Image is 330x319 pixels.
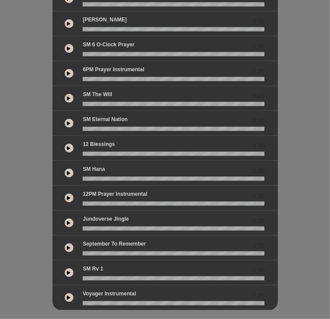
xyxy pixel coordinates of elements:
[83,140,115,148] p: 12 Blessings
[253,166,264,176] span: 0.00
[83,240,146,248] p: September to Remember
[83,265,103,273] p: SM Rv 1
[253,291,264,300] span: 0.00
[83,41,134,49] p: SM 6 o-clock prayer
[253,191,264,201] span: 0.00
[83,190,147,198] p: 12PM Prayer Instrumental
[83,215,129,223] p: Jundoverse Jingle
[83,16,127,24] p: [PERSON_NAME]
[253,67,264,76] span: 0.00
[253,42,264,51] span: 0.00
[83,90,112,98] p: SM The Will
[253,17,264,26] span: 0.00
[253,117,264,126] span: 0.00
[83,66,144,73] p: 6PM Prayer Instrumental
[253,266,264,275] span: 0.00
[83,115,128,123] p: SM Eternal Nation
[253,142,264,151] span: 0.00
[253,241,264,250] span: 0.00
[83,290,136,298] p: Voyager Instrumental
[253,216,264,225] span: 0.00
[253,92,264,101] span: 0.00
[83,165,105,173] p: SM Hana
